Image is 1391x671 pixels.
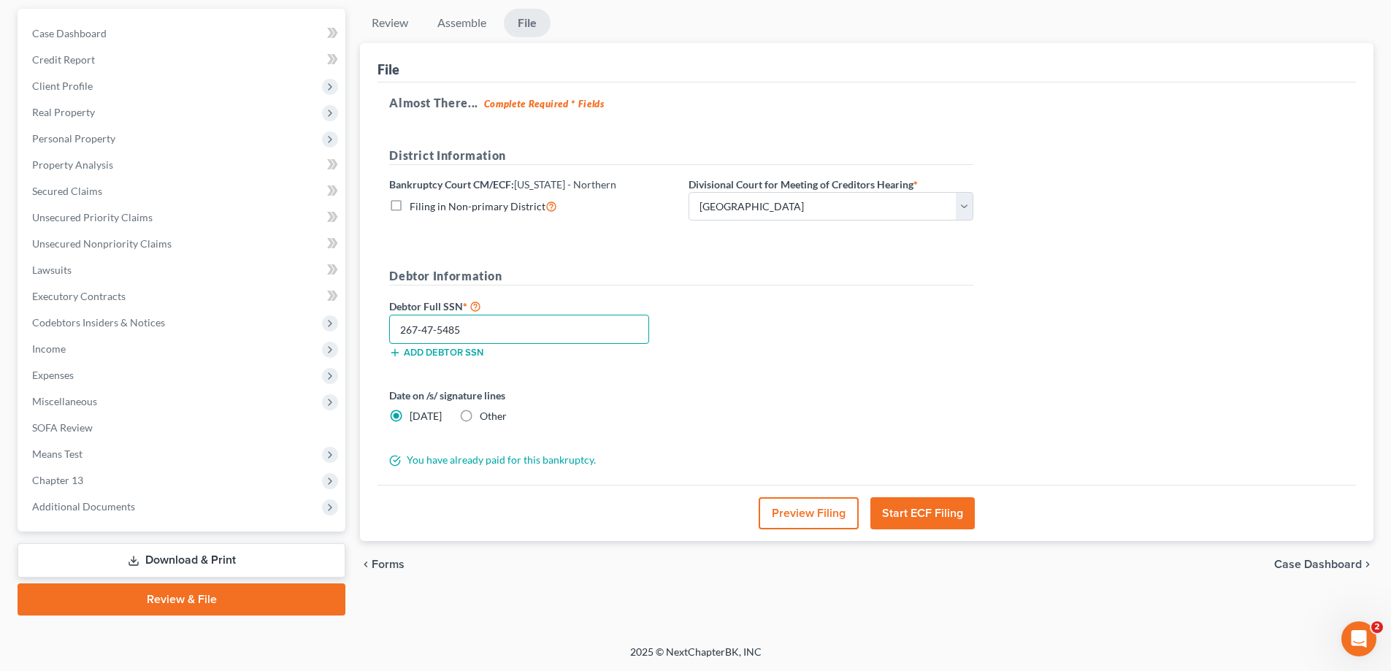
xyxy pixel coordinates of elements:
[32,264,72,276] span: Lawsuits
[360,559,372,570] i: chevron_left
[1362,559,1373,570] i: chevron_right
[32,369,74,381] span: Expenses
[870,497,975,529] button: Start ECF Filing
[32,185,102,197] span: Secured Claims
[389,94,1344,112] h5: Almost There...
[20,257,345,283] a: Lawsuits
[389,267,973,285] h5: Debtor Information
[360,559,424,570] button: chevron_left Forms
[1274,559,1362,570] span: Case Dashboard
[504,9,551,37] a: File
[32,106,95,118] span: Real Property
[20,231,345,257] a: Unsecured Nonpriority Claims
[389,388,674,403] label: Date on /s/ signature lines
[484,98,605,110] strong: Complete Required * Fields
[32,27,107,39] span: Case Dashboard
[1371,621,1383,633] span: 2
[32,211,153,223] span: Unsecured Priority Claims
[389,177,616,192] label: Bankruptcy Court CM/ECF:
[20,20,345,47] a: Case Dashboard
[1341,621,1376,656] iframe: Intercom live chat
[32,237,172,250] span: Unsecured Nonpriority Claims
[410,410,442,422] span: [DATE]
[32,158,113,171] span: Property Analysis
[32,421,93,434] span: SOFA Review
[18,583,345,616] a: Review & File
[32,80,93,92] span: Client Profile
[32,448,83,460] span: Means Test
[389,315,649,344] input: XXX-XX-XXXX
[20,204,345,231] a: Unsecured Priority Claims
[280,645,1112,671] div: 2025 © NextChapterBK, INC
[32,500,135,513] span: Additional Documents
[32,474,83,486] span: Chapter 13
[32,395,97,407] span: Miscellaneous
[378,61,399,78] div: File
[32,53,95,66] span: Credit Report
[32,342,66,355] span: Income
[18,543,345,578] a: Download & Print
[20,152,345,178] a: Property Analysis
[360,9,420,37] a: Review
[410,200,545,212] span: Filing in Non-primary District
[389,147,973,165] h5: District Information
[20,415,345,441] a: SOFA Review
[389,347,483,358] button: Add debtor SSN
[1274,559,1373,570] a: Case Dashboard chevron_right
[514,178,616,191] span: [US_STATE] - Northern
[32,132,115,145] span: Personal Property
[32,316,165,329] span: Codebtors Insiders & Notices
[20,47,345,73] a: Credit Report
[20,178,345,204] a: Secured Claims
[480,410,507,422] span: Other
[382,453,981,467] div: You have already paid for this bankruptcy.
[32,290,126,302] span: Executory Contracts
[382,297,681,315] label: Debtor Full SSN
[20,283,345,310] a: Executory Contracts
[372,559,405,570] span: Forms
[426,9,498,37] a: Assemble
[689,177,918,192] label: Divisional Court for Meeting of Creditors Hearing
[759,497,859,529] button: Preview Filing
